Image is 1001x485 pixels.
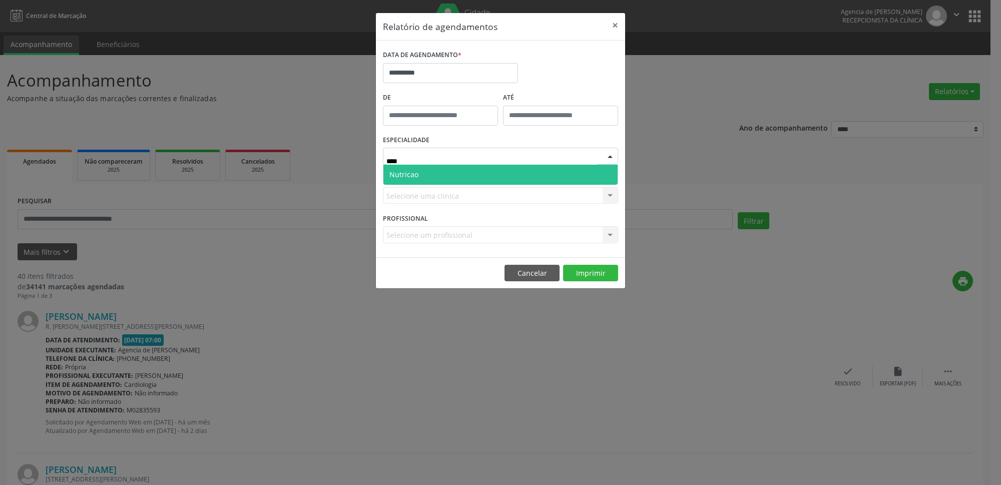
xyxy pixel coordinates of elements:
h5: Relatório de agendamentos [383,20,497,33]
button: Cancelar [505,265,560,282]
label: DATA DE AGENDAMENTO [383,48,461,63]
label: ESPECIALIDADE [383,133,429,148]
button: Close [605,13,625,38]
label: ATÉ [503,90,618,106]
button: Imprimir [563,265,618,282]
label: De [383,90,498,106]
span: Nutricao [389,170,418,179]
label: PROFISSIONAL [383,211,428,226]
